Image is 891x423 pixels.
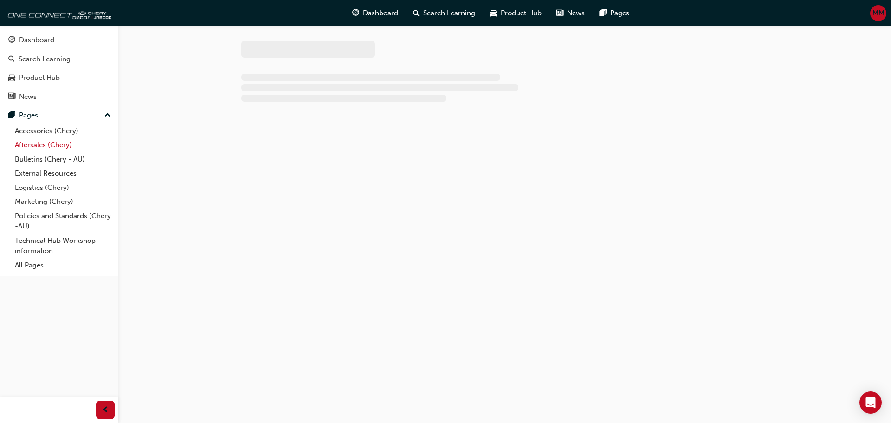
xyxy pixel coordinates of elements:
[567,8,585,19] span: News
[483,4,549,23] a: car-iconProduct Hub
[19,54,71,65] div: Search Learning
[11,234,115,258] a: Technical Hub Workshop information
[363,8,398,19] span: Dashboard
[490,7,497,19] span: car-icon
[4,107,115,124] button: Pages
[11,195,115,209] a: Marketing (Chery)
[423,8,475,19] span: Search Learning
[5,4,111,22] img: oneconnect
[8,93,15,101] span: news-icon
[4,69,115,86] a: Product Hub
[549,4,592,23] a: news-iconNews
[872,8,885,19] span: MM
[11,152,115,167] a: Bulletins (Chery - AU)
[592,4,637,23] a: pages-iconPages
[870,5,886,21] button: MM
[352,7,359,19] span: guage-icon
[11,166,115,181] a: External Resources
[4,30,115,107] button: DashboardSearch LearningProduct HubNews
[610,8,629,19] span: Pages
[19,35,54,46] div: Dashboard
[19,110,38,121] div: Pages
[8,111,15,120] span: pages-icon
[8,36,15,45] span: guage-icon
[8,55,15,64] span: search-icon
[556,7,563,19] span: news-icon
[102,404,109,416] span: prev-icon
[413,7,420,19] span: search-icon
[600,7,607,19] span: pages-icon
[19,72,60,83] div: Product Hub
[345,4,406,23] a: guage-iconDashboard
[4,32,115,49] a: Dashboard
[11,258,115,273] a: All Pages
[11,181,115,195] a: Logistics (Chery)
[11,138,115,152] a: Aftersales (Chery)
[8,74,15,82] span: car-icon
[11,209,115,234] a: Policies and Standards (Chery -AU)
[501,8,542,19] span: Product Hub
[19,91,37,102] div: News
[11,124,115,138] a: Accessories (Chery)
[859,391,882,414] div: Open Intercom Messenger
[4,88,115,105] a: News
[104,110,111,122] span: up-icon
[406,4,483,23] a: search-iconSearch Learning
[4,51,115,68] a: Search Learning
